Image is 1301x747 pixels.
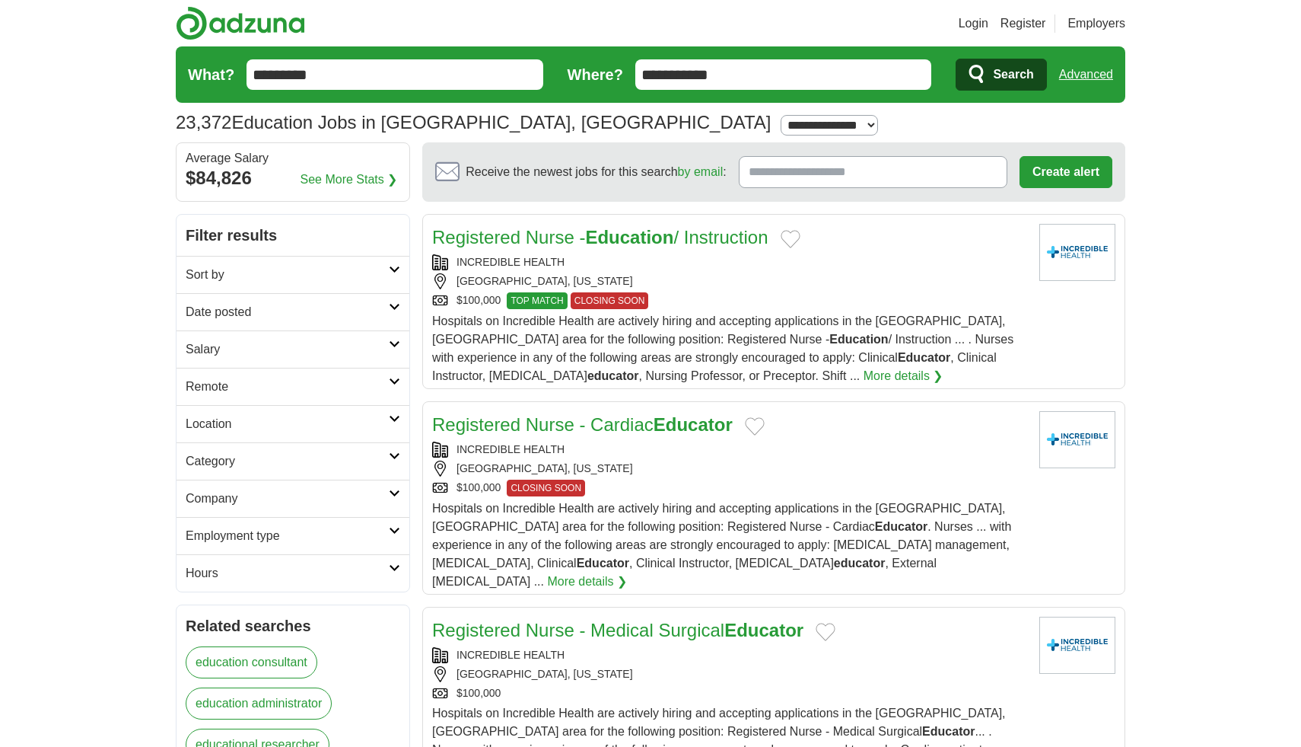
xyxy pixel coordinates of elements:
[186,615,400,637] h2: Related searches
[432,442,1027,458] div: INCREDIBLE HEALTH
[177,442,409,480] a: Category
[432,480,1027,496] div: $100,000
[432,414,733,435] a: Registered Nurse - CardiacEducator
[466,163,726,181] span: Receive the newest jobs for this search :
[678,165,724,178] a: by email
[186,564,389,583] h2: Hours
[186,646,317,678] a: education consultant
[186,415,389,433] h2: Location
[724,620,803,640] strong: Educator
[432,666,1027,682] div: [GEOGRAPHIC_DATA], [US_STATE]
[186,490,389,508] h2: Company
[816,623,835,641] button: Add to favorite jobs
[829,333,888,346] strong: Education
[432,461,1027,477] div: [GEOGRAPHIC_DATA], [US_STATE]
[176,109,231,136] span: 23,372
[922,725,975,738] strong: Educator
[432,227,768,247] a: Registered Nurse -Education/ Instruction
[177,517,409,554] a: Employment type
[1019,156,1112,188] button: Create alert
[186,527,389,545] h2: Employment type
[585,227,673,247] strong: Education
[177,480,409,517] a: Company
[186,266,389,284] h2: Sort by
[186,340,389,359] h2: Salary
[177,368,409,405] a: Remote
[507,292,567,309] span: TOP MATCH
[1039,617,1115,674] img: Company logo
[834,557,886,570] strong: educator
[745,417,765,436] button: Add to favorite jobs
[177,256,409,293] a: Sort by
[898,351,950,364] strong: Educator
[432,502,1011,588] span: Hospitals on Incredible Health are actively hiring and accepting applications in the [GEOGRAPHIC_...
[654,414,733,435] strong: Educator
[571,292,649,309] span: CLOSING SOON
[587,369,639,382] strong: educator
[301,171,398,189] a: See More Stats ❯
[956,59,1046,91] button: Search
[177,215,409,256] h2: Filter results
[993,59,1033,90] span: Search
[875,520,927,533] strong: Educator
[186,452,389,471] h2: Category
[177,554,409,592] a: Hours
[959,14,988,33] a: Login
[177,293,409,330] a: Date posted
[1039,411,1115,468] img: Company logo
[177,405,409,442] a: Location
[186,688,332,720] a: education administrator
[432,620,803,640] a: Registered Nurse - Medical SurgicalEducator
[176,112,771,132] h1: Education Jobs in [GEOGRAPHIC_DATA], [GEOGRAPHIC_DATA]
[186,164,400,192] div: $84,826
[432,292,1027,309] div: $100,000
[177,330,409,368] a: Salary
[432,273,1027,289] div: [GEOGRAPHIC_DATA], [US_STATE]
[432,647,1027,663] div: INCREDIBLE HEALTH
[186,378,389,396] h2: Remote
[188,63,234,86] label: What?
[1059,59,1113,90] a: Advanced
[1067,14,1125,33] a: Employers
[1000,14,1046,33] a: Register
[186,152,400,164] div: Average Salary
[1039,224,1115,281] img: Company logo
[432,685,1027,701] div: $100,000
[507,480,585,496] span: CLOSING SOON
[864,367,943,385] a: More details ❯
[781,230,800,248] button: Add to favorite jobs
[176,6,305,40] img: Adzuna logo
[568,63,623,86] label: Where?
[432,314,1013,382] span: Hospitals on Incredible Health are actively hiring and accepting applications in the [GEOGRAPHIC_...
[577,557,629,570] strong: Educator
[186,303,389,321] h2: Date posted
[547,573,627,591] a: More details ❯
[432,254,1027,270] div: INCREDIBLE HEALTH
